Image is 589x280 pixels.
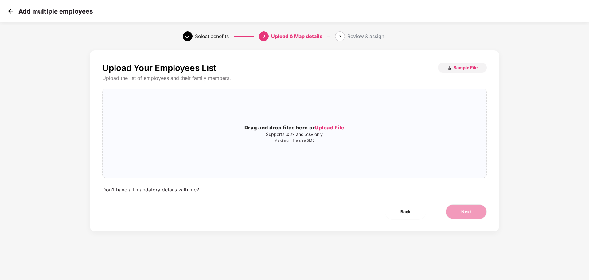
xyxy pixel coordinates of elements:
p: Add multiple employees [18,8,93,15]
span: Sample File [454,65,478,70]
img: download_icon [447,66,452,71]
button: Sample File [438,63,487,73]
div: Select benefits [195,31,229,41]
span: check [185,34,190,39]
span: 3 [338,34,341,40]
h3: Drag and drop files here or [103,124,486,132]
div: Upload the list of employees and their family members. [102,75,487,81]
p: Upload Your Employees List [102,63,216,73]
p: Supports .xlsx and .csv only [103,132,486,137]
p: Maximum file size 5MB [103,138,486,143]
div: Don’t have all mandatory details with me? [102,187,199,193]
span: Upload File [315,124,345,131]
img: svg+xml;base64,PHN2ZyB4bWxucz0iaHR0cDovL3d3dy53My5vcmcvMjAwMC9zdmciIHdpZHRoPSIzMCIgaGVpZ2h0PSIzMC... [6,6,15,16]
div: Review & assign [347,31,384,41]
span: Drag and drop files here orUpload FileSupports .xlsx and .csv onlyMaximum file size 5MB [103,89,486,178]
button: Next [446,204,487,219]
div: Upload & Map details [271,31,322,41]
button: Back [385,204,426,219]
span: 2 [262,34,265,40]
span: Back [400,208,411,215]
